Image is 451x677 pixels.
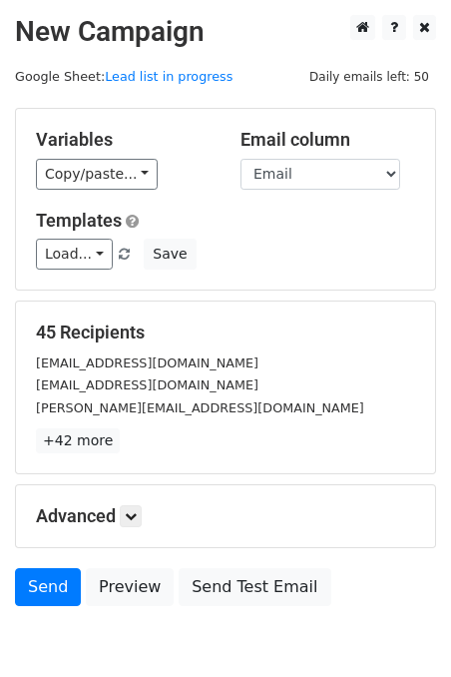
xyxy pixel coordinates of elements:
small: [PERSON_NAME][EMAIL_ADDRESS][DOMAIN_NAME] [36,400,364,415]
small: Google Sheet: [15,69,232,84]
a: Send [15,568,81,606]
span: Daily emails left: 50 [302,66,436,88]
h5: Advanced [36,505,415,527]
small: [EMAIL_ADDRESS][DOMAIN_NAME] [36,355,258,370]
iframe: Chat Widget [351,581,451,677]
a: Daily emails left: 50 [302,69,436,84]
button: Save [144,239,196,270]
a: Copy/paste... [36,159,158,190]
h2: New Campaign [15,15,436,49]
h5: Email column [240,129,415,151]
a: +42 more [36,428,120,453]
h5: 45 Recipients [36,322,415,343]
a: Preview [86,568,174,606]
h5: Variables [36,129,211,151]
a: Send Test Email [179,568,330,606]
a: Lead list in progress [105,69,232,84]
a: Templates [36,210,122,231]
a: Load... [36,239,113,270]
small: [EMAIL_ADDRESS][DOMAIN_NAME] [36,377,258,392]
